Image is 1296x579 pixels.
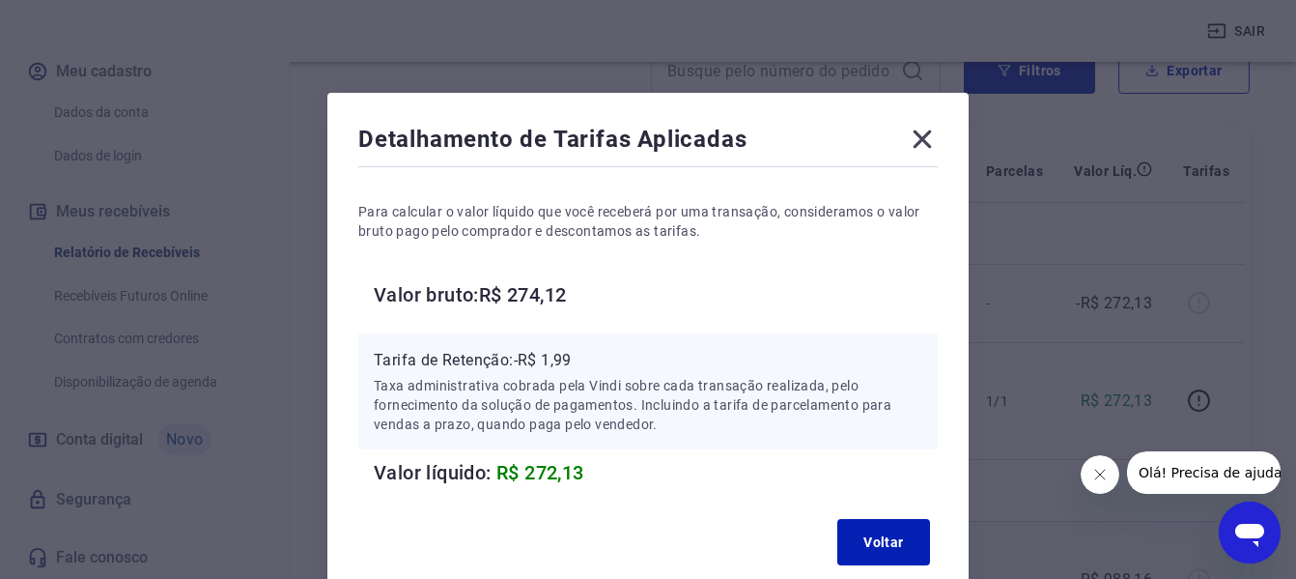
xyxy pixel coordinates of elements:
[358,202,938,241] p: Para calcular o valor líquido que você receberá por uma transação, consideramos o valor bruto pag...
[12,14,162,29] span: Olá! Precisa de ajuda?
[374,376,922,434] p: Taxa administrativa cobrada pela Vindi sobre cada transação realizada, pelo fornecimento da soluç...
[1219,502,1281,564] iframe: Botão para abrir a janela de mensagens
[496,461,584,484] span: R$ 272,13
[1127,451,1281,494] iframe: Mensagem da empresa
[374,457,938,488] h6: Valor líquido:
[1081,455,1119,494] iframe: Fechar mensagem
[837,519,930,565] button: Voltar
[374,349,922,372] p: Tarifa de Retenção: -R$ 1,99
[374,279,938,310] h6: Valor bruto: R$ 274,12
[358,124,938,162] div: Detalhamento de Tarifas Aplicadas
